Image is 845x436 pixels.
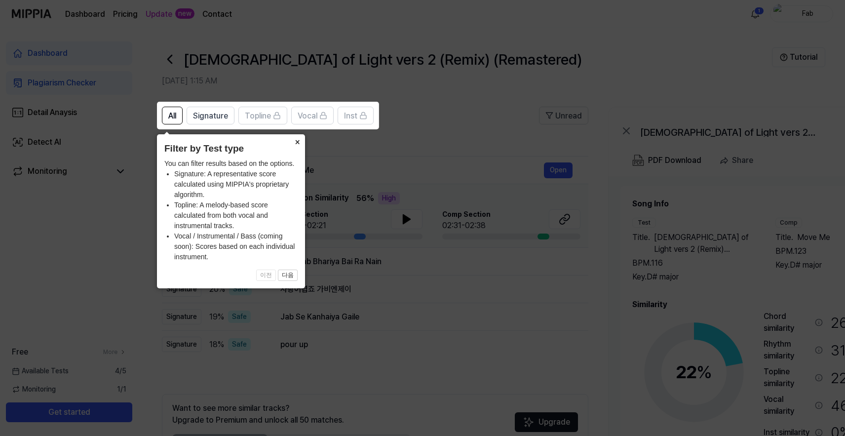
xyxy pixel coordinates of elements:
[344,110,357,122] span: Inst
[174,200,298,231] li: Topline: A melody-based score calculated from both vocal and instrumental tracks.
[238,107,287,124] button: Topline
[174,169,298,200] li: Signature: A representative score calculated using MIPPIA's proprietary algorithm.
[245,110,271,122] span: Topline
[164,159,298,262] div: You can filter results based on the options.
[162,107,183,124] button: All
[174,231,298,262] li: Vocal / Instrumental / Bass (coming soon): Scores based on each individual instrument.
[298,110,317,122] span: Vocal
[193,110,228,122] span: Signature
[289,134,305,148] button: Close
[338,107,374,124] button: Inst
[168,110,176,122] span: All
[164,142,298,156] header: Filter by Test type
[187,107,234,124] button: Signature
[291,107,334,124] button: Vocal
[278,270,298,281] button: 다음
